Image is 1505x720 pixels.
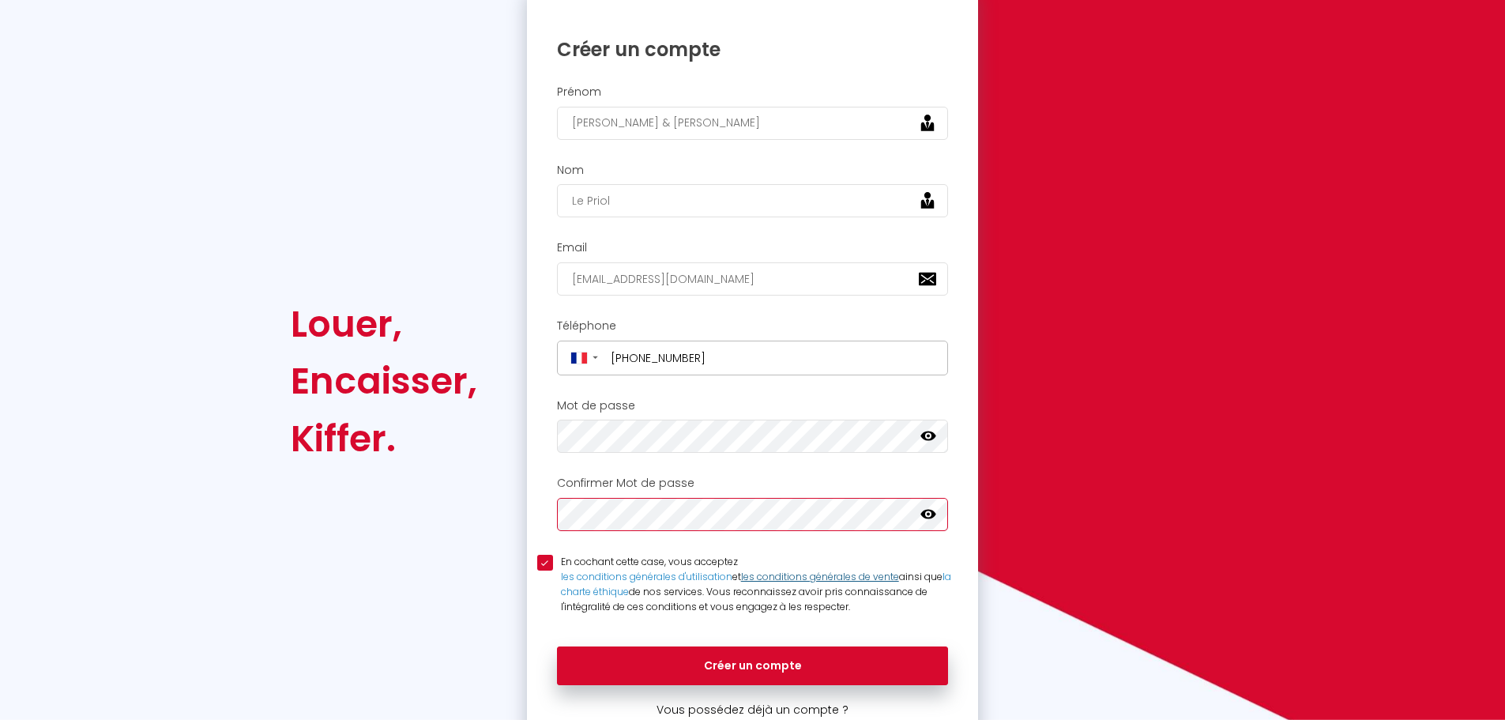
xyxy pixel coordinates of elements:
p: Vous possédez déjà un compte ? [527,701,979,718]
input: Ton Email [557,262,949,296]
h2: Téléphone [557,319,949,333]
h2: Confirmer Mot de passe [557,477,949,490]
h2: Nom [557,164,949,177]
a: la charte éthique [561,570,951,598]
input: Ton Prénom [557,107,949,140]
input: Ton Nom [557,184,949,217]
h2: Email [557,241,949,254]
input: +33 6 12 34 56 78 [605,345,944,371]
a: les conditions générales de vente [741,570,899,583]
h2: Prénom [557,85,949,99]
div: Encaisser, [291,352,477,409]
div: et ainsi que de nos services. Vous reconnaissez avoir pris connaissance de l'intégralité de ces c... [561,570,969,615]
div: Louer, [291,296,477,352]
label: En cochant cette case, vous acceptez [553,555,969,614]
a: les conditions générales d'utilisation [561,570,732,583]
span: ▼ [591,354,600,361]
button: Créer un compte [557,646,949,686]
div: Kiffer. [291,410,477,467]
h2: Mot de passe [557,399,949,413]
h1: Créer un compte [557,37,949,62]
